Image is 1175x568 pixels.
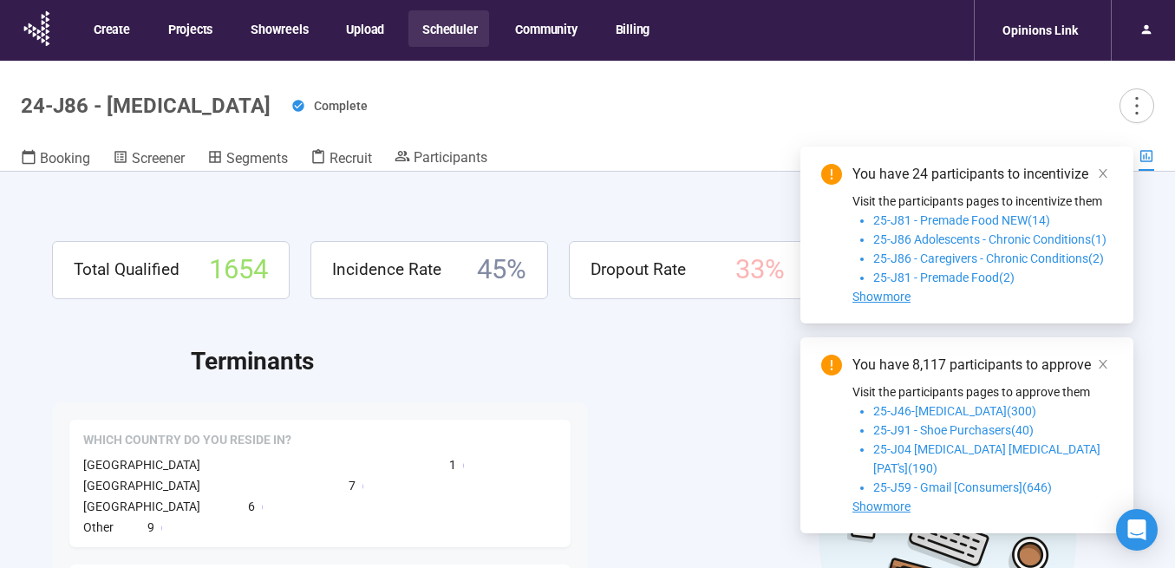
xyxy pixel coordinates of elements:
span: Recruit [330,150,372,166]
span: 33 % [735,249,785,291]
h2: Terminants [191,343,1123,381]
span: 9 [147,518,154,537]
span: 25-J81 - Premade Food(2) [873,271,1015,284]
span: close [1097,167,1109,180]
a: Booking [21,148,90,171]
span: 45 % [477,249,526,291]
p: Visit the participants pages to approve them [852,382,1113,402]
a: Recruit [310,148,372,171]
span: Showmore [852,290,911,304]
span: 25-J59 - Gmail [Consumers](646) [873,480,1052,494]
h1: 24-J86 - [MEDICAL_DATA] [21,94,271,118]
span: 25-J46-[MEDICAL_DATA](300) [873,404,1036,418]
span: 25-J86 Adolescents - Chronic Conditions(1) [873,232,1106,246]
div: You have 24 participants to incentivize [852,164,1113,185]
span: Dropout Rate [591,257,686,283]
button: Create [80,10,142,47]
p: Visit the participants pages to incentivize them [852,192,1113,211]
span: 25-J91 - Shoe Purchasers(40) [873,423,1034,437]
span: Showmore [852,499,911,513]
span: 1 [449,455,456,474]
span: Other [83,520,114,534]
span: more [1125,94,1148,117]
div: Open Intercom Messenger [1116,509,1158,551]
button: Projects [154,10,225,47]
span: [GEOGRAPHIC_DATA] [83,499,200,513]
button: Community [501,10,589,47]
span: 1654 [209,249,268,291]
span: Incidence Rate [332,257,441,283]
span: Total Qualified [74,257,180,283]
a: Segments [207,148,288,171]
button: Scheduler [408,10,489,47]
span: 25-J81 - Premade Food NEW(14) [873,213,1050,227]
span: [GEOGRAPHIC_DATA] [83,479,200,493]
span: Which country do you reside in? [83,432,291,449]
span: Screener [132,150,185,166]
span: Participants [414,149,487,166]
span: 6 [248,497,255,516]
button: Billing [602,10,663,47]
div: Opinions Link [992,14,1088,47]
button: more [1120,88,1154,123]
button: Showreels [237,10,320,47]
span: 25-J86 - Caregivers - Chronic Conditions(2) [873,251,1104,265]
span: 25-J04 [MEDICAL_DATA] [MEDICAL_DATA] [PAT's](190) [873,442,1100,475]
span: exclamation-circle [821,355,842,375]
a: Participants [395,148,487,169]
span: 7 [349,476,356,495]
span: Complete [314,99,368,113]
div: You have 8,117 participants to approve [852,355,1113,375]
span: exclamation-circle [821,164,842,185]
span: [GEOGRAPHIC_DATA] [83,458,200,472]
span: Booking [40,150,90,166]
span: Segments [226,150,288,166]
span: close [1097,358,1109,370]
button: Upload [332,10,396,47]
a: Screener [113,148,185,171]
